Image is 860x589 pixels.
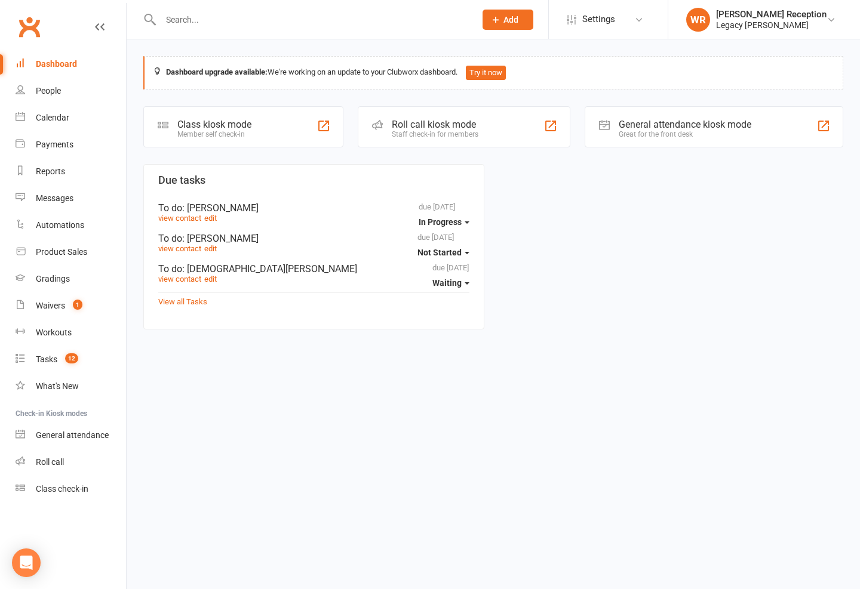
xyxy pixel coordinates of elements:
a: Automations [16,212,126,239]
div: Workouts [36,328,72,337]
button: Waiting [432,272,469,294]
a: Dashboard [16,51,126,78]
div: Open Intercom Messenger [12,548,41,577]
div: Payments [36,140,73,149]
div: Calendar [36,113,69,122]
a: Roll call [16,449,126,476]
div: Roll call kiosk mode [392,119,478,130]
div: Messages [36,193,73,203]
div: We're working on an update to your Clubworx dashboard. [143,56,843,90]
button: Add [483,10,533,30]
a: edit [204,275,217,283]
a: Messages [16,185,126,212]
a: view contact [158,275,201,283]
a: edit [204,244,217,253]
span: : [PERSON_NAME] [182,233,259,244]
a: edit [204,214,217,223]
div: General attendance kiosk mode [619,119,751,130]
span: 12 [65,353,78,363]
a: Waivers 1 [16,292,126,319]
strong: Dashboard upgrade available: [166,67,268,76]
div: Member self check-in [177,130,251,138]
button: Not Started [417,242,469,263]
a: view contact [158,244,201,253]
a: Class kiosk mode [16,476,126,502]
div: Dashboard [36,59,77,69]
span: : [PERSON_NAME] [182,202,259,214]
div: Waivers [36,301,65,310]
a: Gradings [16,266,126,292]
span: Settings [582,6,615,33]
div: Staff check-in for members [392,130,478,138]
a: Payments [16,131,126,158]
a: Product Sales [16,239,126,266]
div: WR [686,8,710,32]
div: People [36,86,61,95]
span: Waiting [432,278,462,288]
a: View all Tasks [158,297,207,306]
a: General attendance kiosk mode [16,422,126,449]
div: Roll call [36,457,64,467]
a: People [16,78,126,104]
a: Reports [16,158,126,185]
input: Search... [157,11,467,28]
span: Add [503,15,518,24]
div: Automations [36,220,84,230]
a: view contact [158,214,201,223]
div: To do [158,202,469,214]
span: 1 [73,300,82,310]
div: Legacy [PERSON_NAME] [716,20,827,30]
a: Workouts [16,319,126,346]
a: Clubworx [14,12,44,42]
a: Calendar [16,104,126,131]
div: Tasks [36,354,57,364]
button: In Progress [419,211,469,233]
div: General attendance [36,430,109,440]
span: Not Started [417,248,462,257]
span: In Progress [419,217,462,227]
div: Gradings [36,274,70,283]
span: : [DEMOGRAPHIC_DATA][PERSON_NAME] [182,263,357,275]
div: What's New [36,381,79,391]
div: Reports [36,166,65,176]
h3: Due tasks [158,174,469,186]
div: To do [158,263,469,275]
div: [PERSON_NAME] Reception [716,9,827,20]
div: Product Sales [36,247,87,257]
div: Class kiosk mode [177,119,251,130]
a: Tasks 12 [16,346,126,373]
div: Class check-in [36,484,88,494]
div: To do [158,233,469,244]
a: What's New [16,373,126,400]
div: Great for the front desk [619,130,751,138]
button: Try it now [466,66,506,80]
